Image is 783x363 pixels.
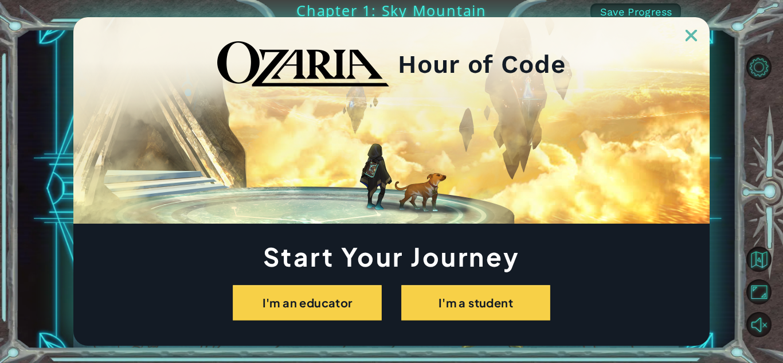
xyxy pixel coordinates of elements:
[73,245,710,268] h1: Start Your Journey
[401,285,550,321] button: I'm a student
[398,53,566,75] h2: Hour of Code
[686,30,697,41] img: ExitButton_Dusk.png
[233,285,382,321] button: I'm an educator
[217,41,389,87] img: blackOzariaWordmark.png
